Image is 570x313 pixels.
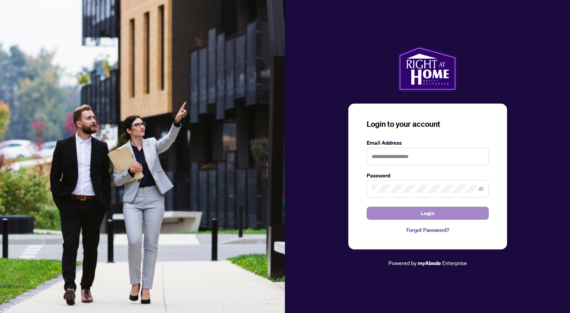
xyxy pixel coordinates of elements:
span: Enterprise [442,259,467,266]
label: Password [367,171,489,180]
span: Powered by [388,259,417,266]
span: Login [421,207,435,219]
button: Login [367,207,489,220]
label: Email Address [367,139,489,147]
a: Forgot Password? [367,226,489,234]
a: myAbode [418,259,441,267]
span: eye-invisible [478,186,484,192]
img: ma-logo [398,46,457,91]
h3: Login to your account [367,119,489,129]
